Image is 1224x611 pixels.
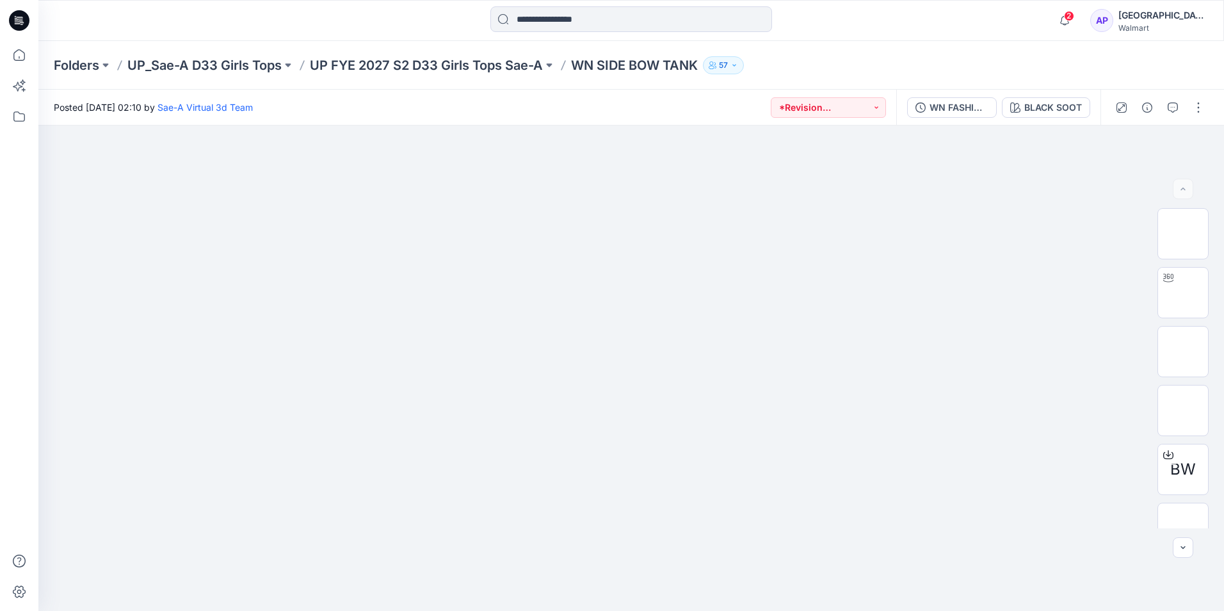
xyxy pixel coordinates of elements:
[1137,97,1157,118] button: Details
[157,102,253,113] a: Sae-A Virtual 3d Team
[54,101,253,114] span: Posted [DATE] 02:10 by
[571,56,698,74] p: WN SIDE BOW TANK
[719,58,728,72] p: 57
[54,56,99,74] a: Folders
[907,97,997,118] button: WN FASHION BASIC TANK 2_FULL COLORWAYS
[703,56,744,74] button: 57
[1118,8,1208,23] div: [GEOGRAPHIC_DATA]
[1118,23,1208,33] div: Walmart
[127,56,282,74] a: UP_Sae-A D33 Girls Tops
[1064,11,1074,21] span: 2
[930,101,988,115] div: WN FASHION BASIC TANK 2_FULL COLORWAYS
[1024,101,1082,115] div: BLACK SOOT
[1090,9,1113,32] div: AP
[1170,458,1196,481] span: BW
[1002,97,1090,118] button: BLACK SOOT
[310,56,543,74] a: UP FYE 2027 S2 D33 Girls Tops Sae-A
